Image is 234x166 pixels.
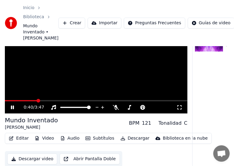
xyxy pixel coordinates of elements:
[24,104,38,110] div: /
[23,23,58,41] span: Mundo Inventado • [PERSON_NAME]
[23,14,44,20] a: Biblioteca
[142,120,151,127] div: 121
[159,120,182,127] div: Tonalidad
[23,5,58,41] nav: breadcrumb
[23,5,34,11] a: Inicio
[124,18,185,29] button: Preguntas Frecuentes
[5,17,17,29] img: youka
[7,154,57,164] button: Descargar video
[118,134,152,143] button: Descargar
[5,116,58,124] div: Mundo Inventado
[83,134,117,143] button: Subtítulos
[60,154,120,164] button: Abrir Pantalla Doble
[163,135,208,141] div: Biblioteca en la nube
[5,124,58,130] div: [PERSON_NAME]
[58,18,85,29] button: Crear
[213,145,230,162] a: Open chat
[184,120,187,127] div: C
[6,134,31,143] button: Editar
[32,134,56,143] button: Video
[58,134,82,143] button: Audio
[129,120,139,127] div: BPM
[24,104,33,110] span: 0:40
[88,18,121,29] button: Importar
[35,104,44,110] span: 3:47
